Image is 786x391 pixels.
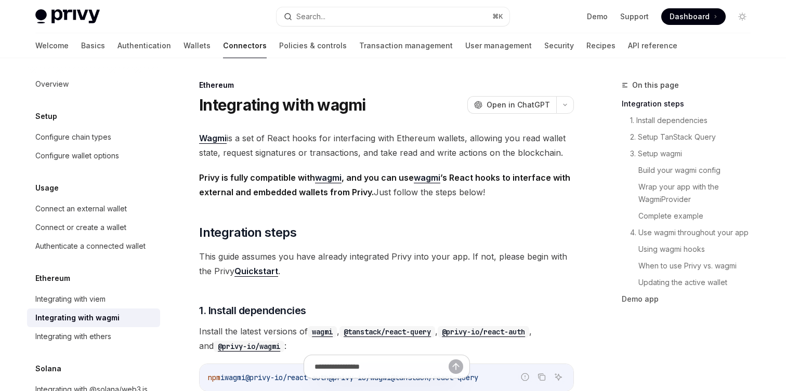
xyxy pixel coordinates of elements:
a: Connect or create a wallet [27,218,160,237]
a: Integrating with wagmi [27,308,160,327]
span: Open in ChatGPT [487,100,550,110]
div: Integrating with wagmi [35,312,120,324]
a: Integrating with ethers [27,327,160,346]
div: Connect or create a wallet [35,221,126,234]
a: Wagmi [199,133,227,144]
div: Integrating with ethers [35,330,111,343]
a: Authenticate a connected wallet [27,237,160,255]
a: wagmi [308,326,337,336]
a: Wallets [184,33,211,58]
a: 1. Install dependencies [630,112,759,129]
a: Overview [27,75,160,93]
a: @privy-io/wagmi [214,341,284,351]
a: Complete example [638,208,759,224]
a: Basics [81,33,105,58]
a: 3. Setup wagmi [630,145,759,162]
span: Just follow the steps below! [199,170,574,199]
a: wagmi [315,172,342,183]
a: Authentication [117,33,171,58]
h5: Ethereum [35,272,70,285]
span: This guide assumes you have already integrated Privy into your app. If not, please begin with the... [199,249,574,278]
h5: Setup [35,110,57,123]
h1: Integrating with wagmi [199,96,366,114]
a: Build your wagmi config [638,162,759,179]
a: 4. Use wagmi throughout your app [630,224,759,241]
a: @privy-io/react-auth [438,326,529,336]
a: Demo app [622,291,759,307]
span: ⌘ K [492,12,503,21]
a: Using wagmi hooks [638,241,759,258]
div: Configure wallet options [35,150,119,162]
div: Integrating with viem [35,293,106,305]
a: Security [544,33,574,58]
a: API reference [628,33,677,58]
a: Connect an external wallet [27,199,160,218]
div: Configure chain types [35,131,111,143]
a: Policies & controls [279,33,347,58]
div: Authenticate a connected wallet [35,240,146,252]
a: Demo [587,11,608,22]
div: Search... [296,10,325,23]
div: Connect an external wallet [35,203,127,215]
button: Search...⌘K [277,7,509,26]
a: Recipes [586,33,615,58]
button: Open in ChatGPT [467,96,556,114]
span: Install the latest versions of , , , and : [199,324,574,353]
a: Configure wallet options [27,146,160,165]
a: Integration steps [622,96,759,112]
a: Connectors [223,33,267,58]
a: @tanstack/react-query [339,326,435,336]
code: wagmi [308,326,337,338]
a: Welcome [35,33,69,58]
code: @privy-io/react-auth [438,326,529,338]
a: Transaction management [359,33,453,58]
img: light logo [35,9,100,24]
h5: Usage [35,182,59,194]
a: Wrap your app with the WagmiProvider [638,179,759,208]
h5: Solana [35,362,61,375]
span: Dashboard [670,11,710,22]
a: Dashboard [661,8,726,25]
span: 1. Install dependencies [199,303,306,318]
a: When to use Privy vs. wagmi [638,258,759,274]
a: Configure chain types [27,128,160,146]
strong: Privy is fully compatible with , and you can use ’s React hooks to interface with external and em... [199,172,570,197]
a: wagmi [414,172,440,183]
a: Quickstart [234,266,278,277]
div: Ethereum [199,80,574,90]
code: @privy-io/wagmi [214,341,284,352]
span: is a set of React hooks for interfacing with Ethereum wallets, allowing you read wallet state, re... [199,131,574,160]
a: Support [620,11,649,22]
button: Toggle dark mode [734,8,751,25]
code: @tanstack/react-query [339,326,435,338]
span: Integration steps [199,224,296,241]
a: Updating the active wallet [638,274,759,291]
a: Integrating with viem [27,290,160,308]
button: Send message [449,359,463,374]
div: Overview [35,78,69,90]
a: 2. Setup TanStack Query [630,129,759,145]
span: On this page [632,79,679,91]
a: User management [465,33,532,58]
